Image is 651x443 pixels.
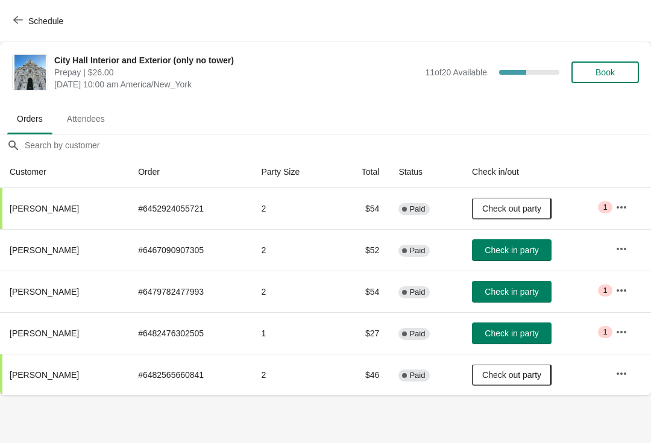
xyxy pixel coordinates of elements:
span: Paid [409,287,425,297]
span: [PERSON_NAME] [10,287,79,297]
td: # 6482565660841 [128,354,251,395]
span: [PERSON_NAME] [10,245,79,255]
button: Book [571,61,639,83]
span: Paid [409,329,425,339]
img: City Hall Interior and Exterior (only no tower) [14,55,46,90]
span: Paid [409,371,425,380]
span: [DATE] 10:00 am America/New_York [54,78,419,90]
span: Attendees [57,108,115,130]
span: City Hall Interior and Exterior (only no tower) [54,54,419,66]
span: Check out party [482,204,541,213]
td: $54 [335,188,389,229]
span: Check in party [485,287,538,297]
span: 1 [603,327,607,337]
span: Schedule [28,16,63,26]
span: Paid [409,246,425,256]
input: Search by customer [24,134,651,156]
span: Prepay | $26.00 [54,66,419,78]
span: Paid [409,204,425,214]
button: Check in party [472,239,552,261]
td: # 6479782477993 [128,271,251,312]
td: # 6452924055721 [128,188,251,229]
button: Check in party [472,281,552,303]
span: Check out party [482,370,541,380]
td: # 6467090907305 [128,229,251,271]
span: [PERSON_NAME] [10,328,79,338]
td: $27 [335,312,389,354]
span: Check in party [485,245,538,255]
td: 2 [251,188,335,229]
td: $52 [335,229,389,271]
button: Check out party [472,364,552,386]
th: Party Size [251,156,335,188]
td: 1 [251,312,335,354]
span: 1 [603,203,607,212]
button: Check in party [472,322,552,344]
span: [PERSON_NAME] [10,370,79,380]
span: 11 of 20 Available [425,68,487,77]
span: Check in party [485,328,538,338]
span: [PERSON_NAME] [10,204,79,213]
button: Schedule [6,10,73,32]
span: 1 [603,286,607,295]
td: # 6482476302505 [128,312,251,354]
th: Check in/out [462,156,606,188]
th: Order [128,156,251,188]
span: Book [596,68,615,77]
td: 2 [251,354,335,395]
td: $46 [335,354,389,395]
span: Orders [7,108,52,130]
td: 2 [251,271,335,312]
button: Check out party [472,198,552,219]
td: 2 [251,229,335,271]
td: $54 [335,271,389,312]
th: Total [335,156,389,188]
th: Status [389,156,462,188]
